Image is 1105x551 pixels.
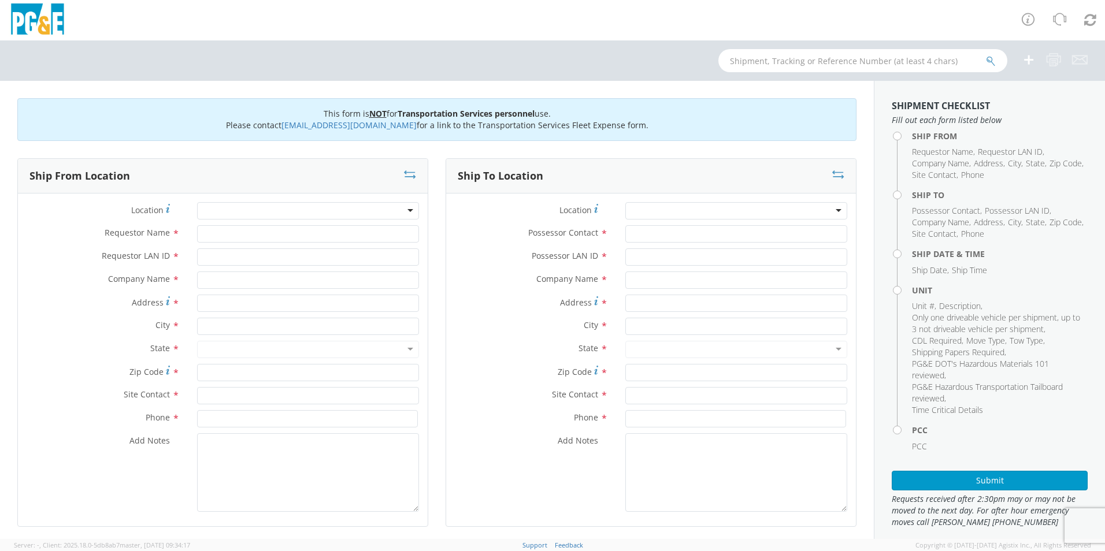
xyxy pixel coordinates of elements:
li: , [974,217,1005,228]
span: Possessor Contact [528,227,598,238]
span: Ship Date [912,265,947,275]
a: Support [522,541,547,549]
button: Submit [892,471,1088,490]
span: Move Type [966,335,1005,346]
span: Description [939,300,981,311]
span: Zip Code [1050,217,1082,228]
span: Ship Time [952,265,987,275]
h3: Ship To Location [458,170,543,182]
li: , [1026,158,1047,169]
li: , [912,312,1085,335]
li: , [912,265,949,276]
li: , [912,169,958,181]
span: City [584,319,598,330]
span: CDL Required [912,335,962,346]
span: Site Contact [552,389,598,400]
span: Address [974,158,1003,169]
li: , [912,228,958,240]
span: Address [132,297,164,308]
span: Shipping Papers Required [912,347,1004,358]
li: , [912,146,975,158]
span: Possessor LAN ID [532,250,598,261]
span: City [1008,217,1021,228]
span: City [1008,158,1021,169]
h4: Unit [912,286,1088,295]
span: Location [131,204,164,215]
span: Add Notes [558,435,598,446]
li: , [912,205,982,217]
span: Requestor Name [912,146,973,157]
span: PCC [912,441,927,452]
span: Company Name [536,273,598,284]
a: [EMAIL_ADDRESS][DOMAIN_NAME] [281,120,417,131]
span: master, [DATE] 09:34:17 [120,541,190,549]
span: Company Name [108,273,170,284]
h4: PCC [912,426,1088,434]
u: NOT [369,108,387,119]
span: Zip Code [558,366,592,377]
li: , [1008,217,1023,228]
h3: Ship From Location [29,170,130,182]
span: Server: - [14,541,41,549]
span: Unit # [912,300,935,311]
span: Site Contact [124,389,170,400]
span: Requestor LAN ID [102,250,170,261]
li: , [974,158,1005,169]
strong: Shipment Checklist [892,99,990,112]
li: , [912,335,963,347]
span: Zip Code [1050,158,1082,169]
span: Requests received after 2:30pm may or may not be moved to the next day. For after hour emergency ... [892,493,1088,528]
span: Copyright © [DATE]-[DATE] Agistix Inc., All Rights Reserved [915,541,1091,550]
span: Phone [961,228,984,239]
span: Site Contact [912,228,956,239]
li: , [1050,217,1084,228]
span: Add Notes [129,435,170,446]
span: Requestor LAN ID [978,146,1043,157]
span: Site Contact [912,169,956,180]
span: State [579,342,598,353]
span: Address [974,217,1003,228]
span: State [1026,158,1045,169]
li: , [912,347,1006,358]
li: , [912,217,971,228]
span: , [39,541,41,549]
li: , [966,335,1007,347]
li: , [912,358,1085,381]
span: Fill out each form listed below [892,114,1088,126]
b: Transportation Services personnel [398,108,535,119]
span: City [155,319,170,330]
input: Shipment, Tracking or Reference Number (at least 4 chars) [718,49,1007,72]
span: Phone [574,412,598,423]
span: State [1026,217,1045,228]
span: Tow Type [1010,335,1043,346]
span: State [150,342,170,353]
div: This form is for use. Please contact for a link to the Transportation Services Fleet Expense form. [17,98,856,141]
span: Company Name [912,158,969,169]
li: , [1026,217,1047,228]
span: Company Name [912,217,969,228]
span: Requestor Name [105,227,170,238]
li: , [985,205,1051,217]
h4: Ship Date & Time [912,250,1088,258]
li: , [1008,158,1023,169]
li: , [978,146,1044,158]
li: , [912,158,971,169]
span: Zip Code [129,366,164,377]
li: , [1010,335,1045,347]
span: Location [559,204,592,215]
span: Phone [146,412,170,423]
li: , [939,300,982,312]
li: , [1050,158,1084,169]
span: Possessor LAN ID [985,205,1050,216]
span: PG&E DOT's Hazardous Materials 101 reviewed [912,358,1049,381]
li: , [912,300,936,312]
a: Feedback [555,541,583,549]
li: , [912,381,1085,404]
h4: Ship To [912,191,1088,199]
span: Phone [961,169,984,180]
span: Possessor Contact [912,205,980,216]
span: Client: 2025.18.0-5db8ab7 [43,541,190,549]
span: Only one driveable vehicle per shipment, up to 3 not driveable vehicle per shipment [912,312,1080,334]
span: Address [560,297,592,308]
span: PG&E Hazardous Transportation Tailboard reviewed [912,381,1063,404]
